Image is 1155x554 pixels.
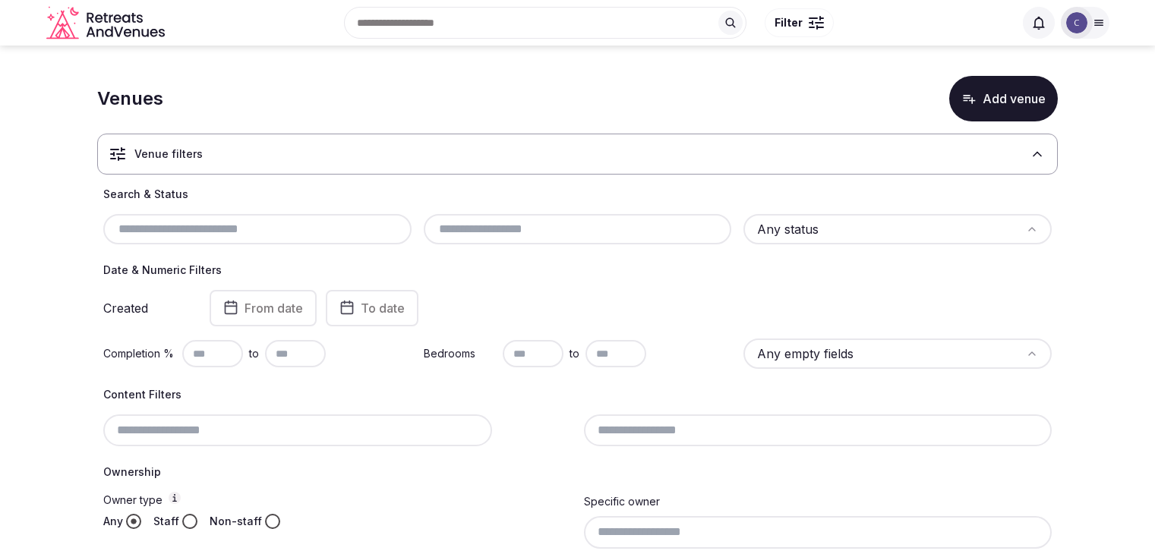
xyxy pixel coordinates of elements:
[103,302,188,314] label: Created
[103,263,1052,278] h4: Date & Numeric Filters
[1066,12,1087,33] img: Catherine Mesina
[153,514,179,529] label: Staff
[210,290,317,326] button: From date
[46,6,168,40] a: Visit the homepage
[424,346,497,361] label: Bedrooms
[169,492,181,504] button: Owner type
[210,514,262,529] label: Non-staff
[103,464,1052,480] h4: Ownership
[949,76,1058,121] button: Add venue
[361,301,405,316] span: To date
[249,346,259,361] span: to
[103,492,572,508] label: Owner type
[245,301,303,316] span: From date
[103,387,1052,402] h4: Content Filters
[134,146,203,162] h3: Venue filters
[97,86,163,112] h1: Venues
[103,187,1052,202] h4: Search & Status
[103,514,123,529] label: Any
[765,8,834,37] button: Filter
[103,346,176,361] label: Completion %
[46,6,168,40] svg: Retreats and Venues company logo
[584,495,660,508] label: Specific owner
[326,290,418,326] button: To date
[775,15,803,30] span: Filter
[570,346,579,361] span: to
